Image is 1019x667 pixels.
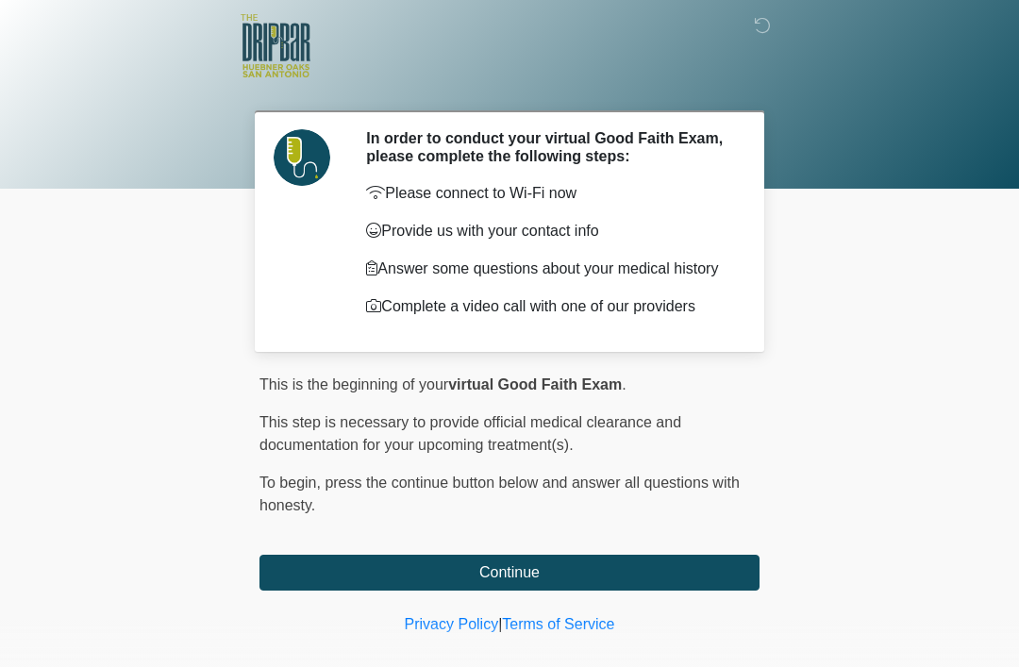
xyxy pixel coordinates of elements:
a: Terms of Service [502,616,614,632]
span: This step is necessary to provide official medical clearance and documentation for your upcoming ... [259,414,681,453]
span: This is the beginning of your [259,376,448,392]
span: . [622,376,626,392]
p: Complete a video call with one of our providers [366,295,731,318]
img: Agent Avatar [274,129,330,186]
p: Please connect to Wi-Fi now [366,182,731,205]
p: Answer some questions about your medical history [366,258,731,280]
p: Provide us with your contact info [366,220,731,242]
span: press the continue button below and answer all questions with honesty. [259,475,740,513]
img: The DRIPBaR - The Strand at Huebner Oaks Logo [241,14,310,77]
strong: virtual Good Faith Exam [448,376,622,392]
a: Privacy Policy [405,616,499,632]
a: | [498,616,502,632]
span: To begin, [259,475,325,491]
h2: In order to conduct your virtual Good Faith Exam, please complete the following steps: [366,129,731,165]
button: Continue [259,555,760,591]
